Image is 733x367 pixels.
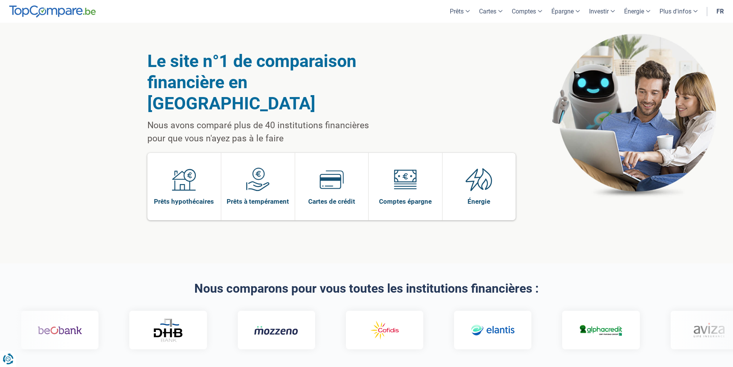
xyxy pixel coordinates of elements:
a: Cartes de crédit Cartes de crédit [295,153,369,220]
img: Prêts à tempérament [246,168,270,191]
img: Cartes de crédit [320,168,344,191]
img: Cofidis [354,319,398,342]
span: Cartes de crédit [308,197,355,206]
span: Prêts à tempérament [227,197,289,206]
img: Comptes épargne [393,168,417,191]
a: Prêts hypothécaires Prêts hypothécaires [147,153,221,220]
img: Beobank [30,319,74,342]
img: TopCompare [9,5,96,18]
span: Énergie [468,197,490,206]
span: Comptes épargne [379,197,432,206]
a: Comptes épargne Comptes épargne [369,153,442,220]
img: Mozzeno [246,325,290,335]
img: Alphacredit [571,323,615,337]
span: Prêts hypothécaires [154,197,214,206]
p: Nous avons comparé plus de 40 institutions financières pour que vous n'ayez pas à le faire [147,119,389,145]
h2: Nous comparons pour vous toutes les institutions financières : [147,282,586,295]
img: Elantis [463,319,507,342]
h1: Le site n°1 de comparaison financière en [GEOGRAPHIC_DATA] [147,50,389,114]
img: Énergie [466,168,493,191]
img: DHB Bank [144,318,175,342]
a: Prêts à tempérament Prêts à tempérament [221,153,295,220]
img: Prêts hypothécaires [172,168,196,191]
a: Énergie Énergie [442,153,516,220]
